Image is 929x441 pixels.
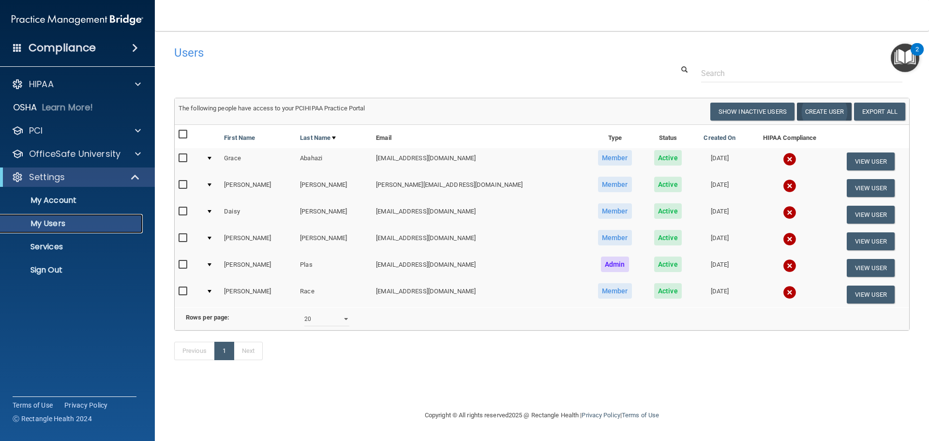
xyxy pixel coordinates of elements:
td: [DATE] [692,228,748,255]
button: Show Inactive Users [710,103,794,121]
td: [PERSON_NAME] [296,201,372,228]
h4: Compliance [29,41,96,55]
td: [PERSON_NAME] [220,228,296,255]
div: 2 [915,49,919,62]
td: [PERSON_NAME] [220,281,296,307]
a: HIPAA [12,78,141,90]
td: [PERSON_NAME] [220,255,296,281]
button: View User [847,259,895,277]
img: cross.ca9f0e7f.svg [783,286,796,299]
td: [DATE] [692,148,748,175]
td: Plas [296,255,372,281]
a: Terms of Use [13,400,53,410]
img: cross.ca9f0e7f.svg [783,259,796,273]
button: View User [847,232,895,250]
span: Active [654,150,682,166]
img: cross.ca9f0e7f.svg [783,206,796,219]
a: Settings [12,171,140,183]
td: [PERSON_NAME] [220,175,296,201]
span: Member [598,283,632,299]
td: [DATE] [692,281,748,307]
p: Learn More! [42,102,93,113]
p: OSHA [13,102,37,113]
a: PCI [12,125,141,137]
p: My Account [6,196,138,205]
th: Email [372,125,586,148]
span: Admin [601,257,629,272]
span: Active [654,257,682,272]
img: cross.ca9f0e7f.svg [783,179,796,193]
a: Next [234,342,263,360]
span: The following people have access to your PCIHIPAA Practice Portal [179,105,365,112]
span: Active [654,283,682,299]
span: Active [654,230,682,245]
td: [EMAIL_ADDRESS][DOMAIN_NAME] [372,148,586,175]
p: Sign Out [6,265,138,275]
a: Last Name [300,132,336,144]
td: Daisy [220,201,296,228]
td: [EMAIL_ADDRESS][DOMAIN_NAME] [372,201,586,228]
td: [PERSON_NAME] [296,175,372,201]
b: Rows per page: [186,314,229,321]
p: OfficeSafe University [29,148,120,160]
p: My Users [6,219,138,228]
p: PCI [29,125,43,137]
td: [PERSON_NAME] [296,228,372,255]
td: [PERSON_NAME][EMAIL_ADDRESS][DOMAIN_NAME] [372,175,586,201]
span: Active [654,203,682,219]
span: Member [598,230,632,245]
td: [DATE] [692,201,748,228]
a: Export All [854,103,905,121]
h4: Users [174,46,597,59]
th: Status [644,125,692,148]
td: Race [296,281,372,307]
td: [EMAIL_ADDRESS][DOMAIN_NAME] [372,228,586,255]
button: View User [847,286,895,304]
a: Created On [704,132,735,144]
p: Services [6,242,138,252]
p: Settings [29,171,65,183]
img: PMB logo [12,10,143,30]
span: Active [654,177,682,192]
a: First Name [224,132,255,144]
td: [EMAIL_ADDRESS][DOMAIN_NAME] [372,255,586,281]
button: View User [847,152,895,170]
button: Create User [797,103,852,121]
span: Member [598,203,632,219]
span: Member [598,177,632,192]
img: cross.ca9f0e7f.svg [783,232,796,246]
th: Type [586,125,644,148]
td: [DATE] [692,255,748,281]
button: Open Resource Center, 2 new notifications [891,44,919,72]
button: View User [847,206,895,224]
td: Grace [220,148,296,175]
td: [DATE] [692,175,748,201]
span: Ⓒ Rectangle Health 2024 [13,414,92,424]
input: Search [701,64,902,82]
a: Terms of Use [622,411,659,419]
td: Abahazi [296,148,372,175]
button: View User [847,179,895,197]
img: cross.ca9f0e7f.svg [783,152,796,166]
span: Member [598,150,632,166]
td: [EMAIL_ADDRESS][DOMAIN_NAME] [372,281,586,307]
a: Privacy Policy [582,411,620,419]
iframe: Drift Widget Chat Controller [762,372,917,411]
div: Copyright © All rights reserved 2025 @ Rectangle Health | | [365,400,719,431]
a: Privacy Policy [64,400,108,410]
th: HIPAA Compliance [747,125,832,148]
a: 1 [214,342,234,360]
a: Previous [174,342,215,360]
a: OfficeSafe University [12,148,141,160]
p: HIPAA [29,78,54,90]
